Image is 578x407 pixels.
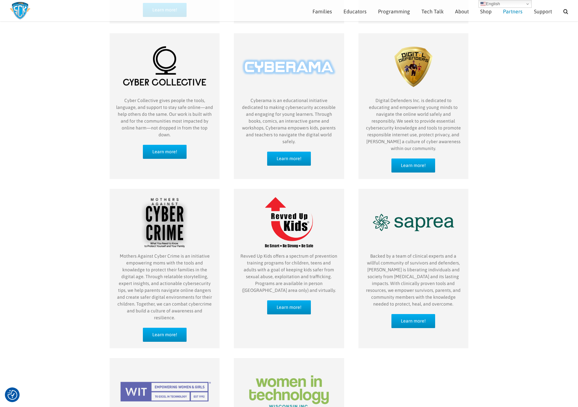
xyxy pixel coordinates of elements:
span: Programming [378,9,410,14]
span: Learn more! [152,149,177,155]
span: Learn more! [401,163,426,168]
span: Families [312,9,332,14]
a: Learn more! [267,152,311,166]
p: Backed by a team of clinical experts and a willful community of survivors and defenders, [PERSON_... [365,253,462,308]
a: Learn more! [143,145,187,159]
p: Revved Up Kids offers a spectrum of prevention training programs for children, teens and adults w... [240,253,337,294]
span: Learn more! [277,156,301,161]
p: Digital Defenders Inc. is dedicated to educating and empowering young minds to navigate the onlin... [365,97,462,152]
img: Saprea [365,192,462,253]
span: Educators [343,9,367,14]
span: About [455,9,469,14]
a: partner-Cyberama [240,36,337,41]
span: Learn more! [277,305,301,310]
span: Shop [480,9,492,14]
img: Cyber Collective [116,37,213,97]
img: Digital Defenders [365,37,462,97]
p: Cyberama is an educational initiative dedicated to making cybersecurity accessible and engaging f... [240,97,337,145]
a: Learn more! [267,300,311,314]
a: partner-WIT [116,361,213,366]
span: Support [534,9,552,14]
a: partner-revved-up-kids [240,192,337,197]
img: en [480,1,486,7]
span: Learn more! [401,318,426,324]
img: Revved Up Kids [240,192,337,253]
img: Mothers Against Cyber Crime [116,192,213,253]
a: partner-Women-in-Tech-WI [240,361,337,366]
a: partner-cyber-collective [116,36,213,41]
span: Partners [503,9,523,14]
span: Learn more! [152,332,177,338]
p: Cyber Collective gives people the tools, language, and support to stay safe online—and help other... [116,97,213,138]
a: partner-Digital-Defenders [365,36,462,41]
img: Cyberama [240,37,337,97]
a: Learn more! [391,314,435,328]
p: Mothers Against Cyber Crime is an initiative empowering moms with the tools and knowledge to prot... [116,253,213,321]
a: partner-MACC [116,192,213,197]
span: Tech Talk [421,9,444,14]
img: Revisit consent button [8,390,17,400]
button: Consent Preferences [8,390,17,400]
a: Learn more! [143,328,187,342]
img: Savvy Cyber Kids Logo [10,2,30,20]
a: partner-Saprea [365,192,462,197]
a: Learn more! [391,158,435,173]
